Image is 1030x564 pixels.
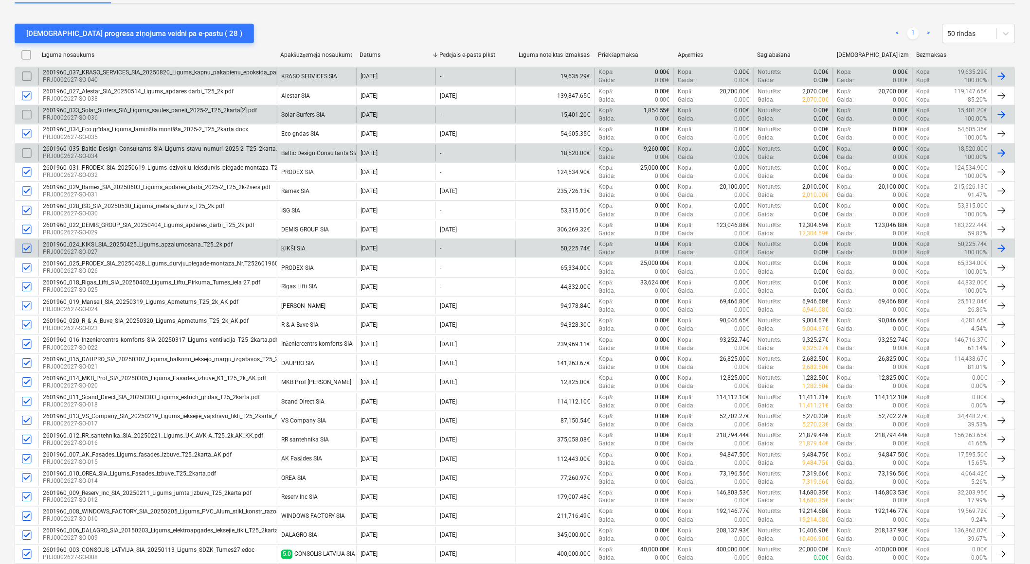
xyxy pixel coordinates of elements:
p: 0.00€ [893,153,908,161]
div: 211,716.49€ [515,508,595,524]
p: 0.00€ [893,211,908,219]
p: Noturēts : [758,202,781,210]
p: Kopā : [678,106,693,115]
p: Kopā : [837,145,852,153]
p: 0.00€ [655,240,670,248]
div: 87,150.54€ [515,412,595,429]
div: [DEMOGRAPHIC_DATA] progresa ziņojuma veidni pa e-pastu ( 28 ) [26,27,242,40]
p: Gaida : [678,153,695,161]
p: Kopā : [917,76,931,85]
div: 112,443.00€ [515,451,595,467]
p: Kopā : [837,164,852,172]
div: 2601960_027_Alestar_SIA_20250514_Ligums_apdares darbi_T25_2k.pdf [43,88,234,95]
p: Kopā : [599,125,614,134]
p: 0.00€ [734,248,749,257]
div: 2601960_028_ISG_SIA_20250530_Ligums_metala_durvis_T25_2k.pdf [43,203,224,210]
iframe: Chat Widget [981,517,1030,564]
p: PRJ0002627-SO-032 [43,171,291,179]
div: Saglabāšana [758,52,829,59]
div: KRASO SERVICES SIA [281,73,338,80]
p: Kopā : [917,115,931,123]
p: 0.00€ [655,76,670,85]
p: Kopā : [599,202,614,210]
p: 85.20% [968,96,988,104]
p: Kopā : [678,259,693,267]
p: Gaida : [678,229,695,238]
p: 0.00€ [734,125,749,134]
p: Gaida : [599,172,616,180]
p: Kopā : [917,134,931,142]
p: 0.00€ [893,248,908,257]
p: Noturēts : [758,88,781,96]
p: Kopā : [917,96,931,104]
p: Kopā : [917,125,931,134]
div: 2601960_024_KIKSI_SIA_20250425_Ligums_apzalumosana_T25_2k.pdf [43,241,233,248]
p: Kopā : [917,183,931,191]
p: Kopā : [917,191,931,199]
div: 2601960_022_DEMIS_GROUP_SIA_20250404_Ligums_apdares_darbi_T25_2k.pdf [43,222,254,229]
p: 100.00% [965,134,988,142]
div: Ramex SIA [281,188,309,194]
p: 0.00€ [814,259,829,267]
p: 0.00€ [893,125,908,134]
p: 0.00€ [814,76,829,85]
div: 2601960_035_Baltic_Design_Consultants_SIA_Ligums_stavu_numuri_2025-2_T25_2karta.pdf [43,145,286,152]
div: 15,401.20€ [515,106,595,123]
p: 0.00€ [734,259,749,267]
p: 0.00€ [734,202,749,210]
div: ISG SIA [281,207,300,214]
p: 59.82% [968,229,988,238]
div: [DATE] [440,92,457,99]
p: Kopā : [837,202,852,210]
p: Gaida : [599,191,616,199]
p: 0.00€ [734,211,749,219]
p: Gaida : [837,248,854,257]
p: 2,070.00€ [803,96,829,104]
p: Gaida : [758,211,775,219]
p: Kopā : [837,240,852,248]
p: Noturēts : [758,240,781,248]
p: 0.00€ [655,229,670,238]
p: 0.00€ [893,76,908,85]
p: 0.00€ [893,164,908,172]
p: Gaida : [837,115,854,123]
div: DEMIS GROUP SIA [281,226,329,233]
p: Noturēts : [758,68,781,76]
p: Kopā : [599,221,614,229]
p: 0.00€ [734,229,749,238]
p: Kopā : [917,106,931,115]
p: Gaida : [758,191,775,199]
p: Noturēts : [758,259,781,267]
p: Gaida : [599,153,616,161]
div: Līgumā noteiktās izmaksas [519,52,591,59]
div: [DATE] [361,207,378,214]
div: 2601960_037_KRASO_SERVICES_SIA_20250820_Ligums_kapnu_pakapienu_epoksida_parklasana_2025-2_T25_2ka... [43,69,362,76]
p: 0.00€ [734,191,749,199]
p: Kopā : [678,183,693,191]
p: 0.00€ [655,125,670,134]
div: 239,969.11€ [515,336,595,352]
div: 53,315.00€ [515,202,595,218]
p: Kopā : [917,164,931,172]
a: Page 1 is your current page [907,28,919,39]
div: - [440,111,441,118]
div: 400,000.00€ [515,546,595,563]
p: Kopā : [837,221,852,229]
div: 124,534.90€ [515,164,595,180]
div: - [440,245,441,252]
p: 100.00% [965,211,988,219]
p: PRJ0002627-SO-036 [43,114,257,122]
p: 0.00€ [893,145,908,153]
div: Līguma nosaukums [42,52,272,59]
p: 0.00€ [655,202,670,210]
p: 183,222.44€ [955,221,988,229]
div: - [440,207,441,214]
p: 123,046.88€ [875,221,908,229]
p: 0.00€ [655,221,670,229]
p: 0.00€ [814,153,829,161]
p: 2,010.00€ [803,191,829,199]
p: Gaida : [837,153,854,161]
div: 141,263.67€ [515,355,595,371]
p: 0.00€ [893,134,908,142]
p: 0.00€ [893,202,908,210]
